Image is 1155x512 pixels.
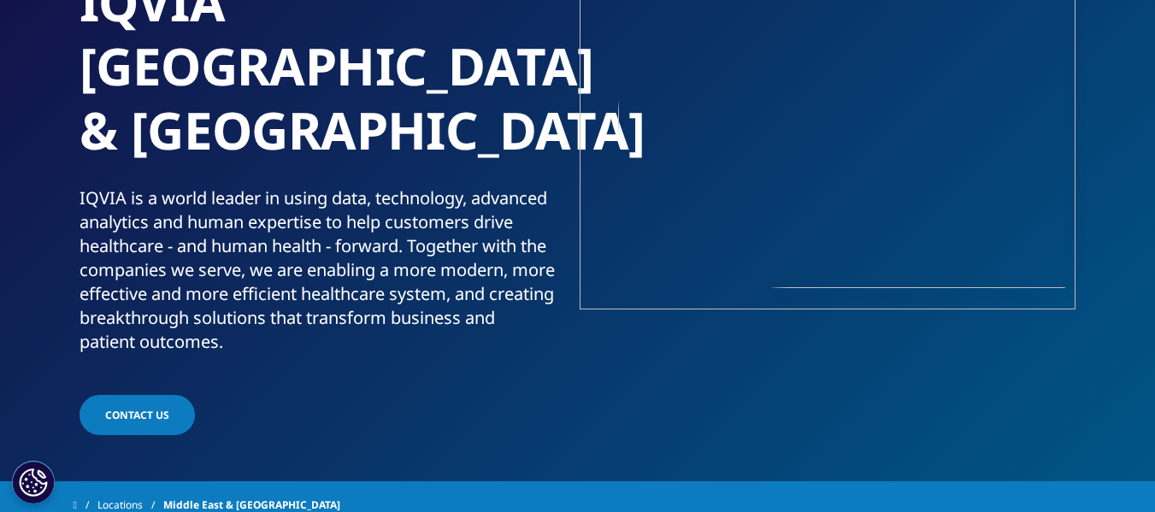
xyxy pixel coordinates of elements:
[12,461,55,503] button: Cookies Settings
[80,186,571,364] p: IQVIA is a world leader in using data, technology, advanced analytics and human expertise to help...
[105,408,169,422] span: Contact us
[80,395,195,435] a: Contact us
